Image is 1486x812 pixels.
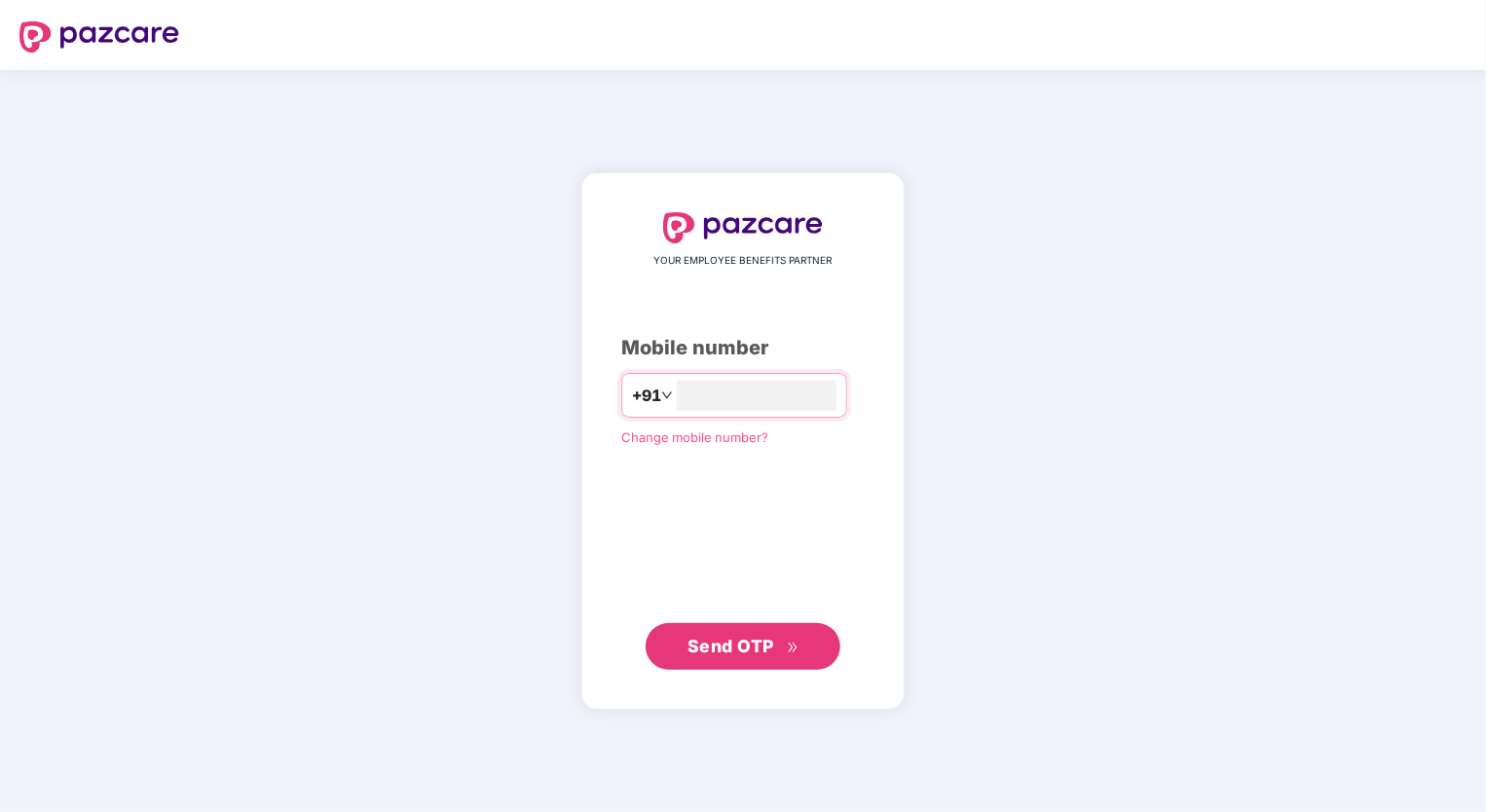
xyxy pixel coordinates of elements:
[19,21,179,53] img: logo
[632,384,661,408] span: +91
[621,333,865,363] div: Mobile number
[661,389,673,401] span: down
[646,623,840,670] button: Send OTPdouble-right
[621,429,768,445] a: Change mobile number?
[654,253,833,269] span: YOUR EMPLOYEE BENEFITS PARTNER
[687,636,774,656] span: Send OTP
[663,212,823,243] img: logo
[787,642,799,654] span: double-right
